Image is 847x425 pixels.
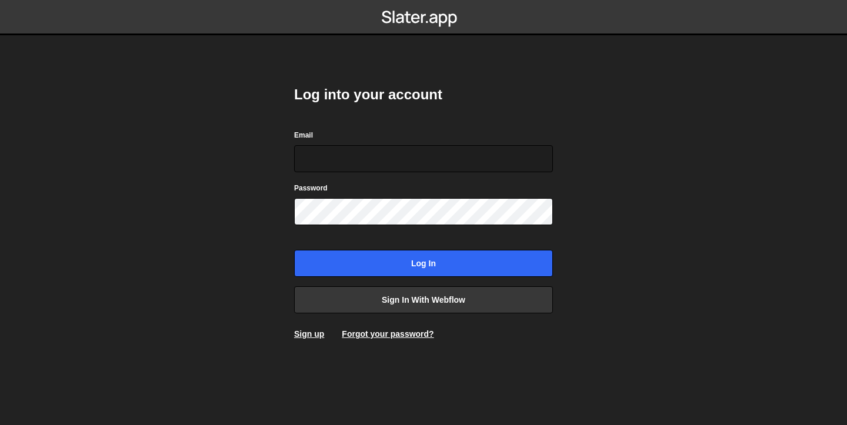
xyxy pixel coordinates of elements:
[294,85,553,104] h2: Log into your account
[294,129,313,141] label: Email
[342,329,433,339] a: Forgot your password?
[294,286,553,313] a: Sign in with Webflow
[294,182,328,194] label: Password
[294,329,324,339] a: Sign up
[294,250,553,277] input: Log in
